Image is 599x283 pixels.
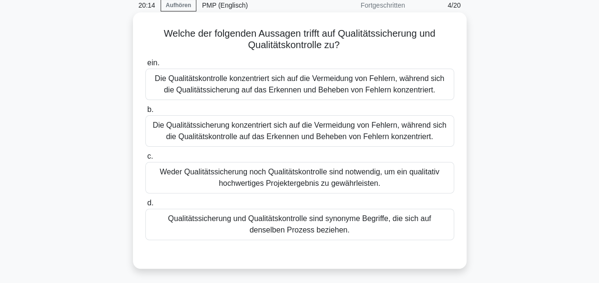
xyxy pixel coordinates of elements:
[147,59,160,67] span: ein.
[145,115,454,147] div: Die Qualitätssicherung konzentriert sich auf die Vermeidung von Fehlern, während sich die Qualitä...
[147,199,153,207] span: d.
[145,162,454,193] div: Weder Qualitätssicherung noch Qualitätskontrolle sind notwendig, um ein qualitativ hochwertiges P...
[145,209,454,240] div: Qualitätssicherung und Qualitätskontrolle sind synonyme Begriffe, die sich auf denselben Prozess ...
[147,105,153,113] span: b.
[147,152,153,160] span: c.
[164,28,436,50] font: Welche der folgenden Aussagen trifft auf Qualitätssicherung und Qualitätskontrolle zu?
[145,69,454,100] div: Die Qualitätskontrolle konzentriert sich auf die Vermeidung von Fehlern, während sich die Qualitä...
